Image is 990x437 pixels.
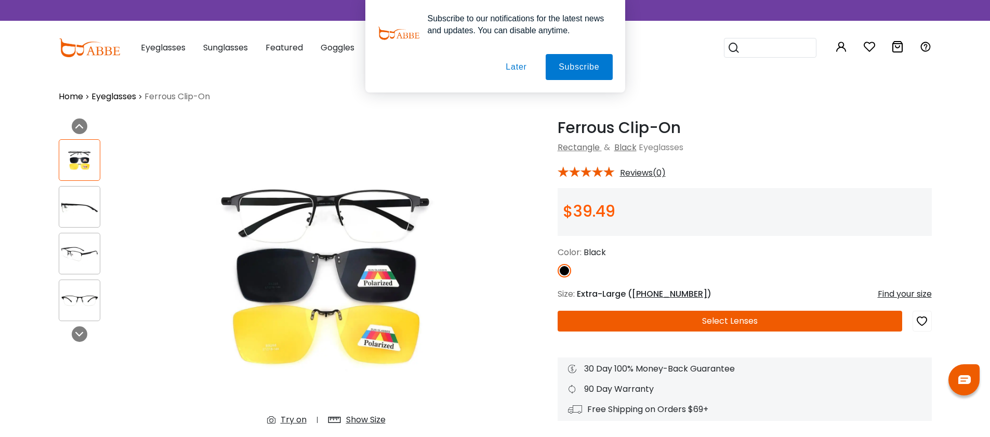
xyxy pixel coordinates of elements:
[493,54,539,80] button: Later
[639,141,683,153] span: Eyeglasses
[558,246,582,258] span: Color:
[59,197,100,217] img: Ferrous Clip-On Black Metal Eyeglasses , SpringHinges , NosePads Frames from ABBE Glasses
[558,141,600,153] a: Rectangle
[419,12,613,36] div: Subscribe to our notifications for the latest news and updates. You can disable anytime.
[620,168,666,178] span: Reviews(0)
[632,288,707,300] span: [PHONE_NUMBER]
[563,200,615,222] span: $39.49
[59,150,100,170] img: Ferrous Clip-On Black Metal Eyeglasses , SpringHinges , NosePads Frames from ABBE Glasses
[144,90,210,103] span: Ferrous Clip-On
[958,375,971,384] img: chat
[91,90,136,103] a: Eyeglasses
[281,414,307,426] div: Try on
[546,54,612,80] button: Subscribe
[614,141,637,153] a: Black
[602,141,612,153] span: &
[577,288,711,300] span: Extra-Large ( )
[568,383,921,395] div: 90 Day Warranty
[59,244,100,264] img: Ferrous Clip-On Black Metal Eyeglasses , SpringHinges , NosePads Frames from ABBE Glasses
[378,12,419,54] img: notification icon
[59,90,83,103] a: Home
[568,403,921,416] div: Free Shipping on Orders $69+
[584,246,606,258] span: Black
[558,288,575,300] span: Size:
[558,311,902,332] button: Select Lenses
[59,290,100,311] img: Ferrous Clip-On Black Metal Eyeglasses , SpringHinges , NosePads Frames from ABBE Glasses
[878,288,932,300] div: Find your size
[346,414,386,426] div: Show Size
[137,118,516,434] img: Ferrous Clip-On Black Metal Eyeglasses , SpringHinges , NosePads Frames from ABBE Glasses
[558,118,932,137] h1: Ferrous Clip-On
[568,363,921,375] div: 30 Day 100% Money-Back Guarantee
